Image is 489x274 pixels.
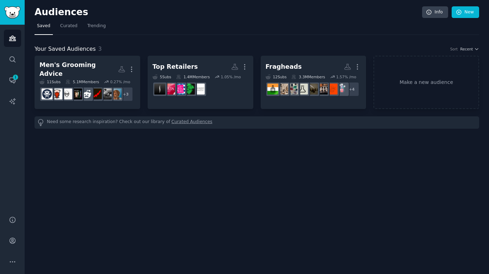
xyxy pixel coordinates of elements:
img: LooksmaxingAdvice [71,89,82,99]
img: NichePerfumes [277,84,288,95]
span: 1 [12,75,19,80]
span: Saved [37,23,50,29]
div: Men's Grooming Advice [39,61,118,78]
div: Top Retailers [153,62,198,71]
div: 11 Sub s [39,79,61,84]
a: Curated [58,20,80,35]
img: LushCosmetics [184,84,195,95]
div: 0.27 % /mo [110,79,130,84]
img: GummySearch logo [4,6,20,19]
div: 1.4M Members [176,74,210,79]
span: 3 [98,45,102,52]
div: Fragheads [266,62,302,71]
span: Recent [460,47,473,51]
div: 12 Sub s [266,74,287,79]
img: Moustache [81,89,92,99]
img: Sephora [154,84,165,95]
a: Fragheads12Subs3.3MMembers1.57% /mo+4fragrancefreaksperfumesthatfeellikeFragranceStoriesDIYfragra... [261,56,366,109]
a: Saved [35,20,53,35]
img: DIYfragrance [307,84,318,95]
div: Sort [450,47,458,51]
span: Curated [60,23,78,29]
div: 3.3M Members [291,74,325,79]
span: Trending [87,23,106,29]
a: Info [422,6,448,18]
img: DesiFragranceAddicts [267,84,278,95]
a: Top Retailers5Subs1.4MMembers1.05% /moYankeeCandlesLushCosmeticsbathandbodyworksUltaSephora [148,56,253,109]
img: fragheadph [297,84,308,95]
a: 1 [4,72,21,89]
img: BeardAdvice [51,89,62,99]
div: + 3 [118,87,133,102]
img: bathandbodyworks [174,84,185,95]
a: Curated Audiences [172,119,212,126]
div: 1.05 % /mo [221,74,241,79]
img: FragranceStories [317,84,328,95]
div: 5.1M Members [66,79,99,84]
div: 1.57 % /mo [336,74,356,79]
img: Ulta [164,84,175,95]
img: BlackHair [101,89,112,99]
button: Recent [460,47,479,51]
img: mensgrooming [61,89,72,99]
img: fragrancefreaks [336,84,347,95]
img: perfumesthatfeellike [327,84,338,95]
div: Need some research inspiration? Check out our library of [35,116,479,129]
a: Make a new audience [373,56,479,109]
div: + 4 [345,82,359,97]
h2: Audiences [35,7,422,18]
span: Your Saved Audiences [35,45,96,54]
img: Howtolooksmax [91,89,102,99]
a: New [452,6,479,18]
img: YankeeCandles [194,84,205,95]
img: curlyhair [111,89,122,99]
img: malegrooming [42,89,52,99]
a: Men's Grooming Advice11Subs5.1MMembers0.27% /mo+3curlyhairBlackHairHowtolooksmaxMoustacheLooksmax... [35,56,140,109]
div: 5 Sub s [153,74,171,79]
img: ScentHeads [287,84,298,95]
a: Trending [85,20,108,35]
